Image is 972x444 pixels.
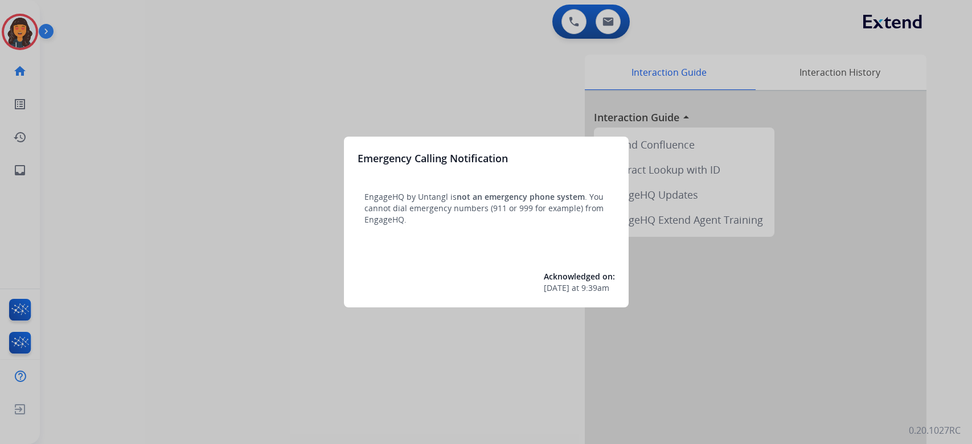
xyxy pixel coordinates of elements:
span: [DATE] [544,282,569,294]
span: not an emergency phone system [457,191,585,202]
h3: Emergency Calling Notification [358,150,508,166]
p: EngageHQ by Untangl is . You cannot dial emergency numbers (911 or 999 for example) from EngageHQ. [364,191,608,225]
span: Acknowledged on: [544,271,615,282]
div: at [544,282,615,294]
span: 9:39am [581,282,609,294]
p: 0.20.1027RC [909,424,961,437]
